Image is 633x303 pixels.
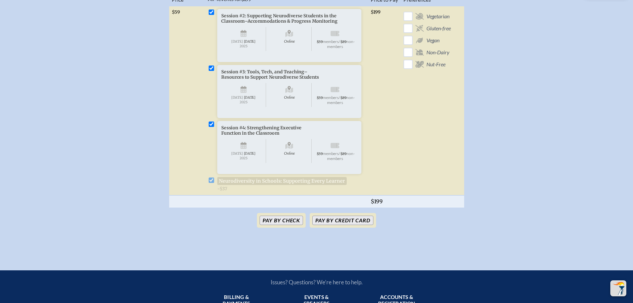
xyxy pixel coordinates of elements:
[323,151,339,156] span: members
[327,39,355,49] span: non-members
[244,151,255,156] span: [DATE]
[231,151,243,156] span: [DATE]
[225,100,262,104] span: 2025
[426,37,439,44] span: Vegan
[426,61,445,68] span: Nut-Free
[339,39,340,44] span: /
[340,96,346,100] span: $89
[231,39,243,44] span: [DATE]
[368,195,401,207] th: $199
[426,49,449,56] span: Non-Dairy
[323,39,339,44] span: members
[199,279,434,286] p: Issues? Questions? We’re here to help.
[340,152,346,156] span: $89
[426,13,449,20] span: Vegetarian
[221,13,337,24] span: Session #2: Supporting Neurodiverse Students in the Classroom–Accommodations & Progress Monitoring
[327,95,355,105] span: non-members
[340,40,346,44] span: $89
[312,216,373,225] button: Pay by Credit Card
[323,95,339,100] span: members
[225,156,262,160] span: 2025
[267,27,312,51] span: Online
[221,125,302,136] span: Session #4: Strengthening Executive Function in the Classroom
[244,39,255,44] span: [DATE]
[221,69,319,80] span: Session #3: Tools, Tech, and Teaching–Resources to Support Neurodiverse Students
[244,95,255,100] span: [DATE]
[339,151,340,156] span: /
[317,152,323,156] span: $59
[610,280,626,296] button: Scroll Top
[327,151,355,161] span: non-members
[225,44,262,48] span: 2025
[317,40,323,44] span: $59
[172,9,180,15] span: $59
[371,9,380,15] span: $199
[267,83,312,107] span: Online
[231,95,243,100] span: [DATE]
[339,95,340,100] span: /
[267,139,312,163] span: Online
[317,96,323,100] span: $59
[426,25,451,32] span: Gluten-free
[612,282,625,295] img: To the top
[260,216,303,225] button: Pay by Check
